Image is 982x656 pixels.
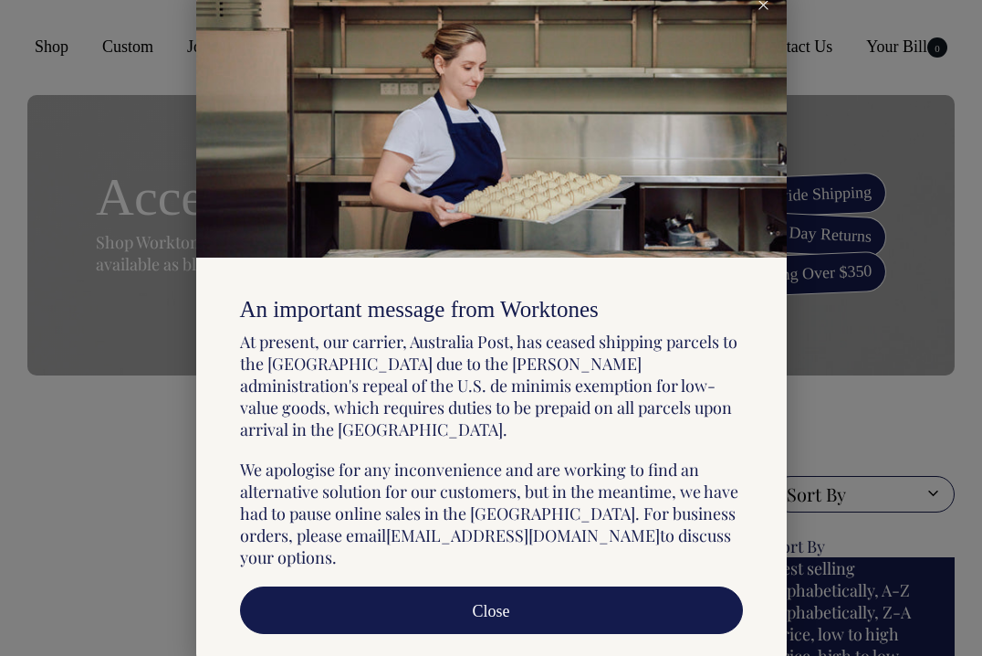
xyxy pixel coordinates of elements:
a: Close [240,587,743,634]
h6: An important message from Worktones [240,297,743,323]
p: At present, our carrier, Australia Post, has ceased shipping parcels to the [GEOGRAPHIC_DATA] due... [240,331,743,440]
p: We apologise for any inconvenience and are working to find an alternative solution for our custom... [240,459,743,568]
a: [EMAIL_ADDRESS][DOMAIN_NAME] [386,524,660,546]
